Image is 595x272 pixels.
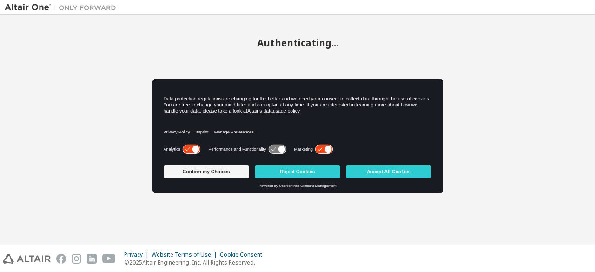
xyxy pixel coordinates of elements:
img: altair_logo.svg [3,254,51,264]
img: instagram.svg [72,254,81,264]
div: Privacy [124,251,152,259]
div: Cookie Consent [220,251,268,259]
img: youtube.svg [102,254,116,264]
div: Website Terms of Use [152,251,220,259]
img: Altair One [5,3,121,12]
img: facebook.svg [56,254,66,264]
h2: Authenticating... [5,37,590,49]
img: linkedin.svg [87,254,97,264]
p: © 2025 Altair Engineering, Inc. All Rights Reserved. [124,259,268,266]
